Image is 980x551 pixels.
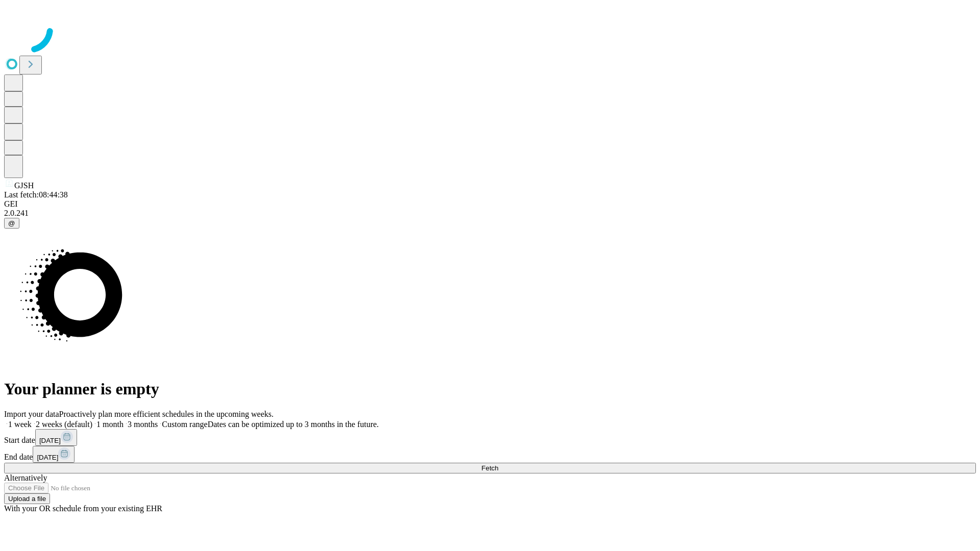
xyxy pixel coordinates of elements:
[96,420,124,429] span: 1 month
[37,454,58,461] span: [DATE]
[36,420,92,429] span: 2 weeks (default)
[4,190,68,199] span: Last fetch: 08:44:38
[4,463,976,473] button: Fetch
[4,504,162,513] span: With your OR schedule from your existing EHR
[35,429,77,446] button: [DATE]
[4,380,976,398] h1: Your planner is empty
[14,181,34,190] span: GJSH
[4,199,976,209] div: GEI
[4,209,976,218] div: 2.0.241
[128,420,158,429] span: 3 months
[4,410,59,418] span: Import your data
[4,429,976,446] div: Start date
[481,464,498,472] span: Fetch
[162,420,207,429] span: Custom range
[33,446,75,463] button: [DATE]
[4,446,976,463] div: End date
[4,473,47,482] span: Alternatively
[4,218,19,229] button: @
[4,493,50,504] button: Upload a file
[39,437,61,444] span: [DATE]
[8,219,15,227] span: @
[208,420,379,429] span: Dates can be optimized up to 3 months in the future.
[8,420,32,429] span: 1 week
[59,410,274,418] span: Proactively plan more efficient schedules in the upcoming weeks.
